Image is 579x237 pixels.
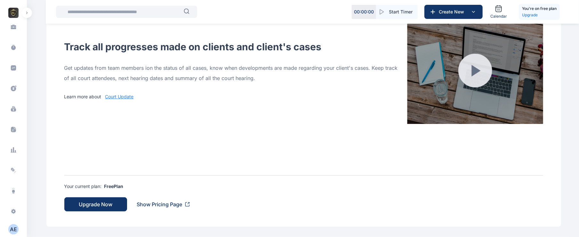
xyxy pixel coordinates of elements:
a: Calendar [488,2,510,21]
span: Show Pricing Page [137,200,182,208]
button: AE [4,224,23,234]
button: Upgrade Now [64,197,127,211]
p: Your current plan: [64,183,543,190]
p: 00 : 00 : 00 [354,9,374,15]
div: Get updates from team members ion the status of all cases, know when developments are made regard... [64,63,400,83]
button: Show Pricing Page [132,197,195,211]
h5: You're on free plan [522,5,557,12]
button: Create New [424,5,483,19]
p: Track all progresses made on clients and client's cases [64,41,400,53]
button: AE [8,224,19,234]
a: Court Update [105,94,134,99]
a: Upgrade [522,12,557,18]
p: Learn more about [64,94,134,100]
span: Free Plan [104,184,124,189]
div: A E [8,225,19,233]
span: Create New [436,9,470,15]
span: Calendar [490,14,507,19]
button: Start Timer [376,5,418,19]
span: Start Timer [389,9,413,15]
